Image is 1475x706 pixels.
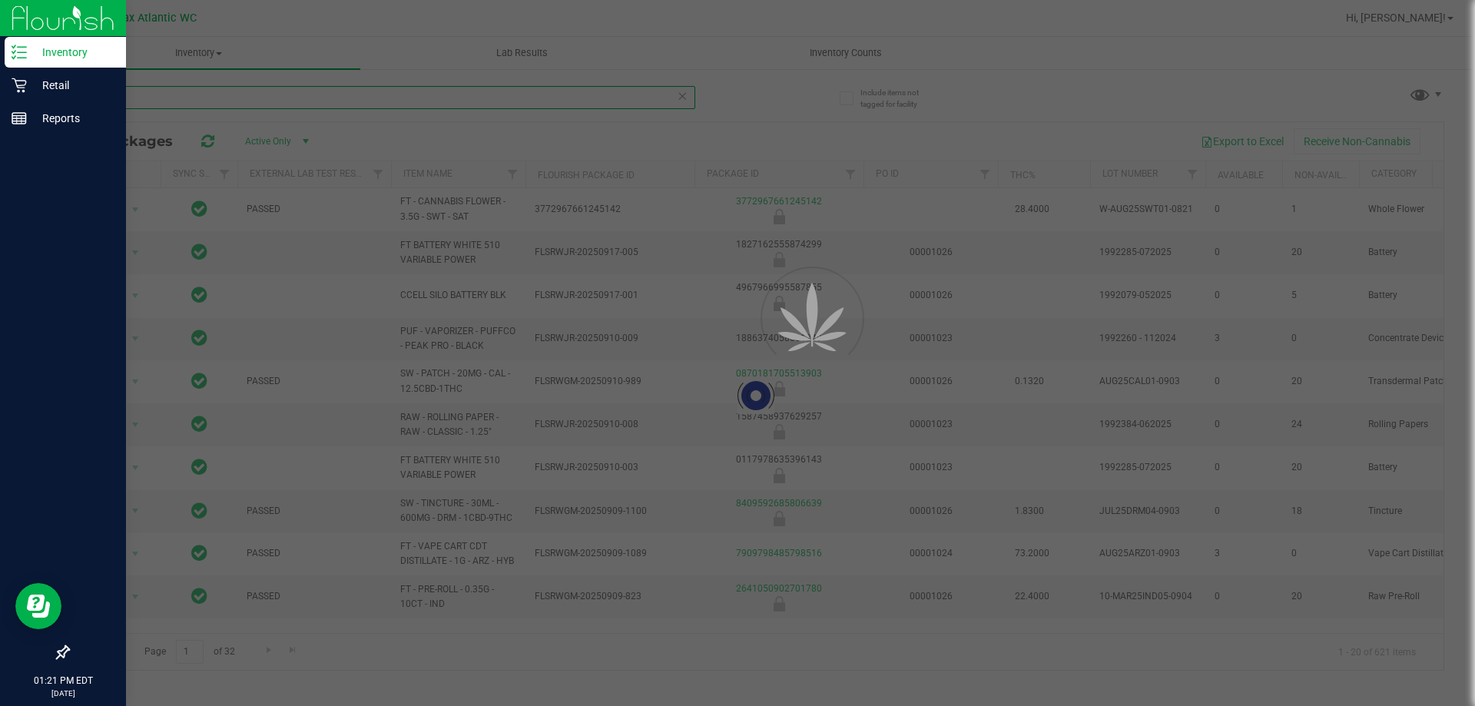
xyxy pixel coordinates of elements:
[27,76,119,94] p: Retail
[7,688,119,699] p: [DATE]
[27,43,119,61] p: Inventory
[12,78,27,93] inline-svg: Retail
[12,45,27,60] inline-svg: Inventory
[15,583,61,629] iframe: Resource center
[7,674,119,688] p: 01:21 PM EDT
[27,109,119,128] p: Reports
[12,111,27,126] inline-svg: Reports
